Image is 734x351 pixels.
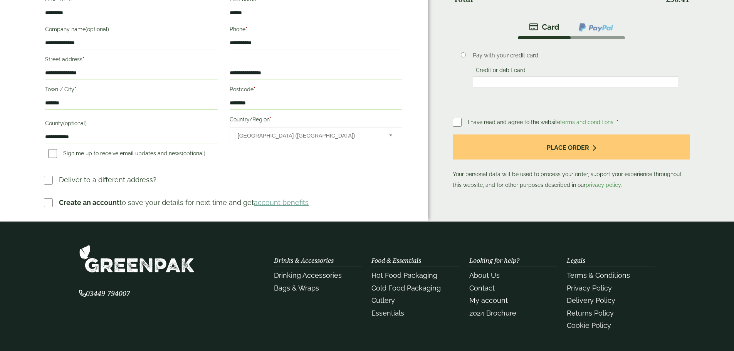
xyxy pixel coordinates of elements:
abbr: required [254,86,255,92]
a: Terms & Conditions [567,271,630,279]
label: Town / City [45,84,218,97]
a: account benefits [254,198,309,207]
label: Postcode [230,84,402,97]
label: Country/Region [230,114,402,127]
a: privacy policy [586,182,621,188]
span: (optional) [182,150,205,156]
abbr: required [616,119,618,125]
label: Credit or debit card [473,67,529,76]
label: Company name [45,24,218,37]
a: Returns Policy [567,309,614,317]
abbr: required [82,56,84,62]
p: Deliver to a different address? [59,175,156,185]
a: Cookie Policy [567,321,611,329]
a: My account [469,296,508,304]
span: I have read and agree to the website [468,119,615,125]
a: Cutlery [371,296,395,304]
span: (optional) [86,26,109,32]
label: County [45,118,218,131]
img: GreenPak Supplies [79,245,195,273]
strong: Create an account [59,198,119,207]
a: Delivery Policy [567,296,615,304]
a: terms and conditions [560,119,613,125]
a: Drinking Accessories [274,271,342,279]
p: Your personal data will be used to process your order, support your experience throughout this we... [453,134,690,190]
a: About Us [469,271,500,279]
button: Place order [453,134,690,160]
a: 2024 Brochure [469,309,516,317]
p: Pay with your credit card. [473,51,678,60]
abbr: required [245,26,247,32]
label: Street address [45,54,218,67]
iframe: Secure card payment input frame [475,79,676,86]
a: Contact [469,284,495,292]
abbr: required [74,86,76,92]
label: Sign me up to receive email updates and news [45,150,208,159]
span: (optional) [63,120,87,126]
img: ppcp-gateway.png [578,22,614,32]
a: Bags & Wraps [274,284,319,292]
abbr: required [270,116,272,123]
img: stripe.png [529,22,559,32]
input: Sign me up to receive email updates and news(optional) [48,149,57,158]
span: United Kingdom (UK) [238,128,379,144]
a: Hot Food Packaging [371,271,437,279]
a: Privacy Policy [567,284,612,292]
span: Country/Region [230,127,402,143]
a: Cold Food Packaging [371,284,441,292]
span: 03449 794007 [79,289,130,298]
a: 03449 794007 [79,290,130,297]
p: to save your details for next time and get [59,197,309,208]
label: Phone [230,24,402,37]
a: Essentials [371,309,404,317]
